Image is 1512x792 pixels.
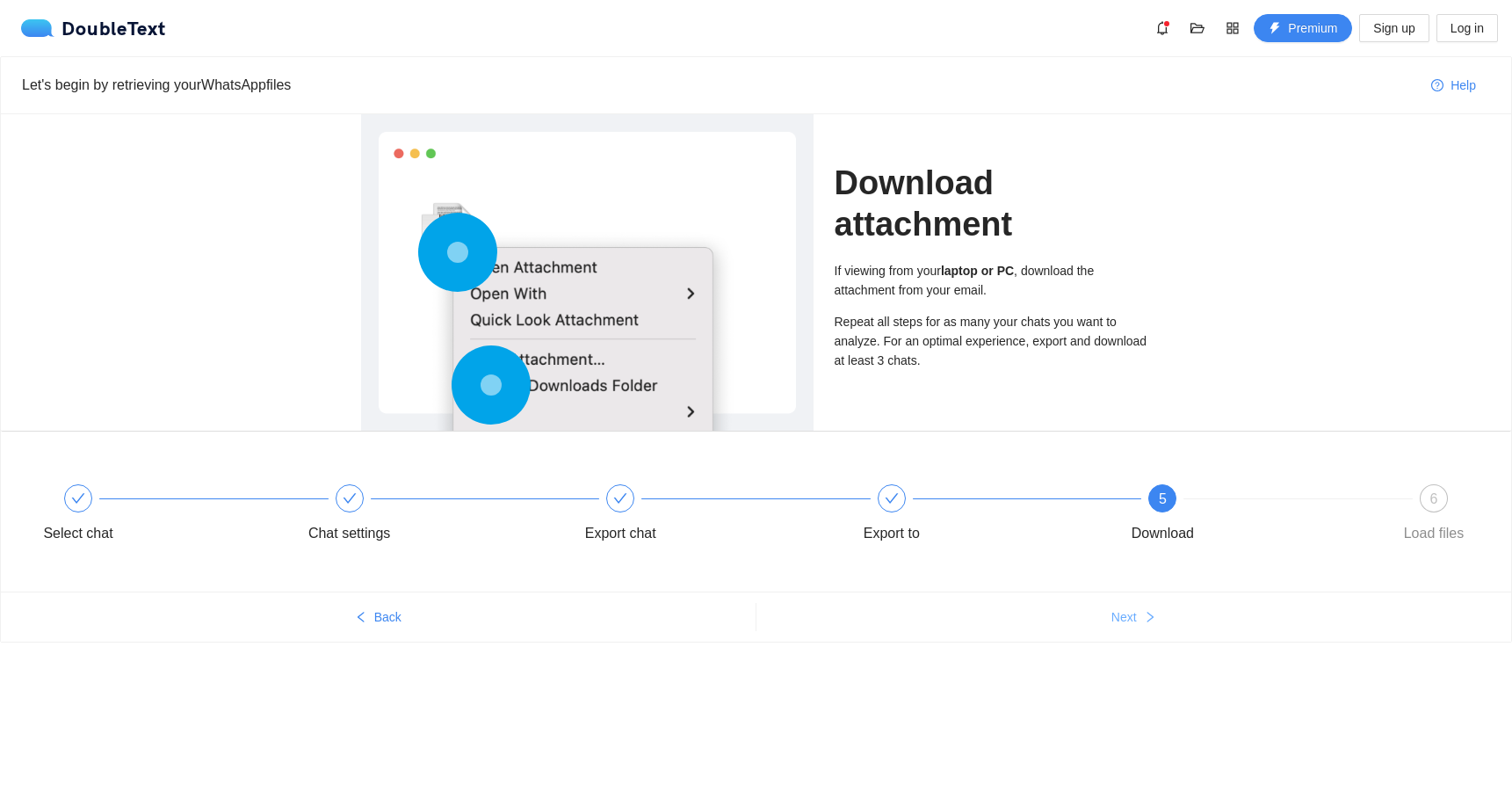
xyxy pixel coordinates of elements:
button: bell [1148,14,1176,42]
span: folder-open [1184,21,1211,35]
span: check [343,491,357,505]
button: leftBack [1,603,756,631]
span: Premium [1288,18,1337,38]
div: Select chat [27,484,299,548]
div: 6Load files [1383,484,1485,548]
div: Let's begin by retrieving your WhatsApp files [22,74,1417,96]
span: Help [1451,76,1476,95]
img: logo [21,19,61,37]
span: check [885,491,899,505]
div: DoubleText [21,19,166,37]
span: right [1144,611,1156,625]
button: question-circleHelp [1417,71,1490,99]
div: Chat settings [308,520,390,548]
span: left [355,611,367,625]
div: Export chat [569,484,841,548]
div: Download [1132,520,1194,548]
button: Log in [1436,14,1498,42]
div: Load files [1404,520,1465,548]
div: Select chat [43,520,112,548]
span: bell [1149,21,1176,35]
div: If viewing from your , download the attachment from your email. [835,261,1152,300]
span: Log in [1451,18,1484,38]
a: logoDoubleText [21,19,166,37]
div: Export chat [585,520,656,548]
button: appstore [1219,14,1247,42]
div: Export to [864,520,920,548]
b: laptop or PC [941,264,1014,278]
div: 5Download [1111,484,1383,548]
span: question-circle [1431,79,1443,93]
div: Repeat all steps for as many your chats you want to analyze. For an optimal experience, export an... [835,312,1152,370]
h1: Download attachment [835,163,1152,244]
button: folder-open [1183,14,1212,42]
span: 6 [1430,491,1438,506]
span: check [613,491,627,505]
div: Chat settings [299,484,570,548]
button: thunderboltPremium [1254,14,1352,42]
span: Back [374,607,402,627]
span: Sign up [1373,18,1414,38]
span: Next [1111,607,1137,627]
span: check [71,491,85,505]
button: Nextright [756,603,1512,631]
span: 5 [1159,491,1167,506]
span: thunderbolt [1269,22,1281,36]
div: Export to [841,484,1112,548]
button: Sign up [1359,14,1429,42]
span: appstore [1219,21,1246,35]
